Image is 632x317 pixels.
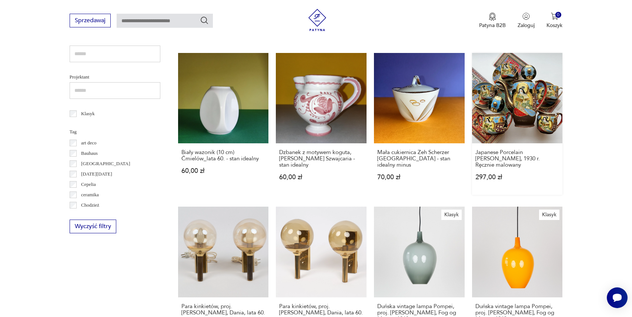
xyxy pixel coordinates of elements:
[518,13,535,29] button: Zaloguj
[70,128,160,136] p: Tag
[70,73,160,81] p: Projektant
[479,13,506,29] a: Ikona medaluPatyna B2B
[518,22,535,29] p: Zaloguj
[306,9,328,31] img: Patyna - sklep z meblami i dekoracjami vintage
[607,287,628,308] iframe: Smartsupp widget button
[374,53,465,195] a: Mała cukiernica Zeh Scherzer Germany - stan idealny minusMała cukiernica Zeh Scherzer [GEOGRAPHIC...
[479,22,506,29] p: Patyna B2B
[81,201,99,209] p: Chodzież
[276,53,367,195] a: Dzbanek z motywem koguta, Macrol Losone Szwajcaria - stan idealnyDzbanek z motywem koguta, [PERSO...
[70,19,111,24] a: Sprzedawaj
[70,220,116,233] button: Wyczyść filtry
[475,174,559,180] p: 297,00 zł
[81,160,130,168] p: [GEOGRAPHIC_DATA]
[522,13,530,20] img: Ikonka użytkownika
[555,12,562,18] div: 0
[279,149,363,168] h3: Dzbanek z motywem koguta, [PERSON_NAME] Szwajcaria - stan idealny
[81,139,97,147] p: art deco
[181,168,265,174] p: 60,00 zł
[377,149,461,168] h3: Mała cukiernica Zeh Scherzer [GEOGRAPHIC_DATA] - stan idealny minus
[279,174,363,180] p: 60,00 zł
[181,149,265,162] h3: Biały wazonik (10 cm) Ćmielów_lata 60. - stan idealny
[200,16,209,25] button: Szukaj
[551,13,558,20] img: Ikona koszyka
[546,13,562,29] button: 0Koszyk
[489,13,496,21] img: Ikona medalu
[377,174,461,180] p: 70,00 zł
[479,13,506,29] button: Patyna B2B
[546,22,562,29] p: Koszyk
[279,303,363,316] h3: Para kinkietów, proj. [PERSON_NAME], Dania, lata 60.
[81,180,96,188] p: Cepelia
[472,53,563,195] a: Japanese Porcelain Satsuma Moriage, 1930 r. Ręcznie malowanyJapanese Porcelain [PERSON_NAME], 193...
[475,149,559,168] h3: Japanese Porcelain [PERSON_NAME], 1930 r. Ręcznie malowany
[81,170,112,178] p: [DATE][DATE]
[81,149,98,157] p: Bauhaus
[70,14,111,27] button: Sprzedawaj
[178,53,269,195] a: Biały wazonik (10 cm) Ćmielów_lata 60. - stan idealnyBiały wazonik (10 cm) Ćmielów_lata 60. - sta...
[81,191,99,199] p: ceramika
[81,211,99,220] p: Ćmielów
[181,303,265,316] h3: Para kinkietów, proj. [PERSON_NAME], Dania, lata 60.
[81,110,95,118] p: Klasyk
